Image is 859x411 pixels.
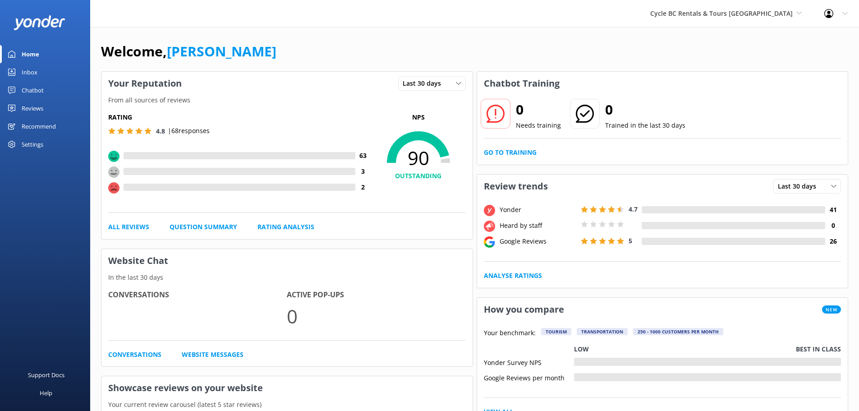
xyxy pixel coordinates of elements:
[170,222,237,232] a: Question Summary
[22,135,43,153] div: Settings
[484,328,536,339] p: Your benchmark:
[497,236,579,246] div: Google Reviews
[167,42,276,60] a: [PERSON_NAME]
[371,112,466,122] p: NPS
[101,272,473,282] p: In the last 30 days
[822,305,841,314] span: New
[541,328,571,335] div: Tourism
[825,221,841,231] h4: 0
[101,376,473,400] h3: Showcase reviews on your website
[22,81,44,99] div: Chatbot
[14,15,65,30] img: yonder-white-logo.png
[287,289,465,301] h4: Active Pop-ups
[108,112,371,122] h5: Rating
[477,298,571,321] h3: How you compare
[825,205,841,215] h4: 41
[101,400,473,410] p: Your current review carousel (latest 5 star reviews)
[28,366,64,384] div: Support Docs
[355,182,371,192] h4: 2
[477,72,566,95] h3: Chatbot Training
[484,271,542,281] a: Analyse Ratings
[629,205,638,213] span: 4.7
[182,350,243,360] a: Website Messages
[371,171,466,181] h4: OUTSTANDING
[108,222,149,232] a: All Reviews
[355,151,371,161] h4: 63
[796,344,841,354] p: Best in class
[778,181,822,191] span: Last 30 days
[605,99,685,120] h2: 0
[403,79,446,88] span: Last 30 days
[577,328,628,335] div: Transportation
[101,72,188,95] h3: Your Reputation
[497,221,579,231] div: Heard by staff
[629,236,632,245] span: 5
[108,289,287,301] h4: Conversations
[516,99,561,120] h2: 0
[101,41,276,62] h1: Welcome,
[101,95,473,105] p: From all sources of reviews
[156,127,165,135] span: 4.8
[484,358,574,366] div: Yonder Survey NPS
[22,99,43,117] div: Reviews
[650,9,793,18] span: Cycle BC Rentals & Tours [GEOGRAPHIC_DATA]
[22,63,37,81] div: Inbox
[22,117,56,135] div: Recommend
[605,120,685,130] p: Trained in the last 30 days
[22,45,39,63] div: Home
[287,301,465,331] p: 0
[257,222,314,232] a: Rating Analysis
[497,205,579,215] div: Yonder
[168,126,210,136] p: | 68 responses
[484,148,537,157] a: Go to Training
[477,175,555,198] h3: Review trends
[633,328,723,335] div: 250 - 1000 customers per month
[371,147,466,169] span: 90
[825,236,841,246] h4: 26
[516,120,561,130] p: Needs training
[40,384,52,402] div: Help
[108,350,161,360] a: Conversations
[355,166,371,176] h4: 3
[574,344,589,354] p: Low
[101,249,473,272] h3: Website Chat
[484,373,574,381] div: Google Reviews per month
